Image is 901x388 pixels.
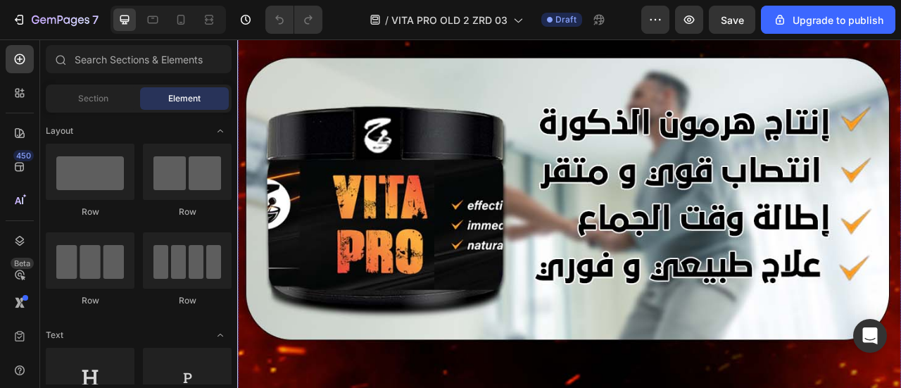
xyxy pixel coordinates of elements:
span: Section [78,92,108,105]
span: Toggle open [209,324,232,346]
span: Save [721,14,744,26]
div: Row [143,294,232,307]
span: Toggle open [209,120,232,142]
input: Search Sections & Elements [46,45,232,73]
div: Undo/Redo [265,6,322,34]
span: Layout [46,125,73,137]
button: Upgrade to publish [761,6,895,34]
div: 450 [13,150,34,161]
span: VITA PRO OLD 2 ZRD 03 [391,13,508,27]
div: Row [143,206,232,218]
div: Beta [11,258,34,269]
div: Row [46,206,134,218]
button: Save [709,6,755,34]
button: 7 [6,6,105,34]
div: Open Intercom Messenger [853,319,887,353]
span: Element [168,92,201,105]
div: Row [46,294,134,307]
span: / [385,13,389,27]
div: Upgrade to publish [773,13,883,27]
iframe: Design area [237,39,901,388]
span: Text [46,329,63,342]
span: Draft [555,13,576,26]
p: 7 [92,11,99,28]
